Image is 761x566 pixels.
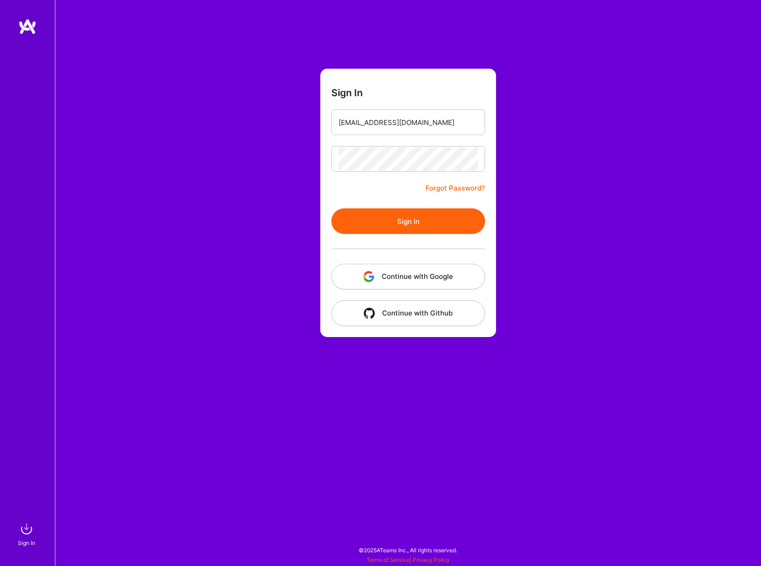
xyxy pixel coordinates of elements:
button: Continue with Google [331,264,485,289]
span: | [367,556,450,563]
img: icon [364,308,375,319]
img: logo [18,18,37,35]
a: Forgot Password? [426,183,485,194]
input: Email... [339,111,478,134]
a: Privacy Policy [413,556,450,563]
a: sign inSign In [19,520,36,548]
button: Continue with Github [331,300,485,326]
img: sign in [17,520,36,538]
div: © 2025 ATeams Inc., All rights reserved. [55,539,761,561]
div: Sign In [18,538,35,548]
h3: Sign In [331,87,363,98]
button: Sign In [331,208,485,234]
img: icon [363,271,374,282]
a: Terms of Service [367,556,410,563]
